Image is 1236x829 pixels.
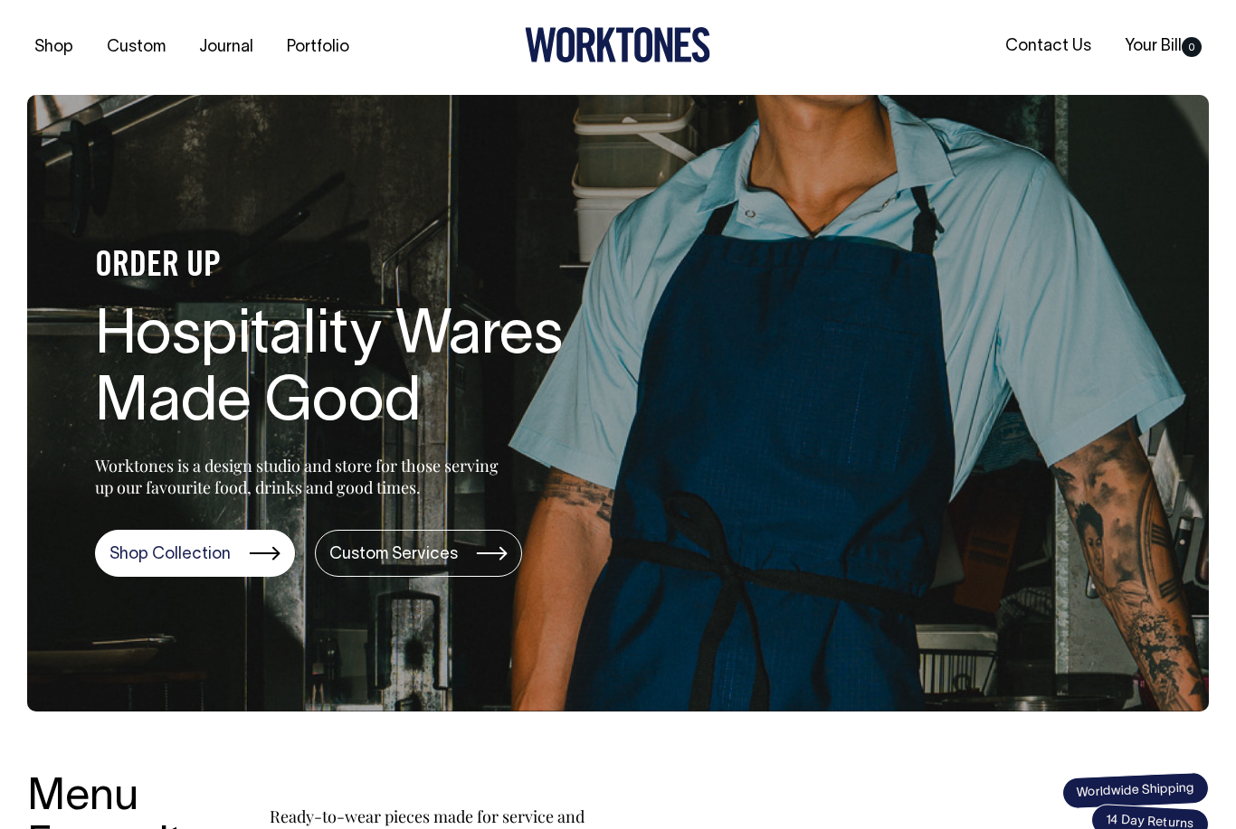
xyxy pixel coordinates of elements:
[100,33,173,62] a: Custom
[1117,32,1209,61] a: Your Bill0
[27,33,81,62] a: Shop
[95,304,674,439] h1: Hospitality Wares Made Good
[1061,771,1209,809] span: Worldwide Shipping
[95,530,295,577] a: Shop Collection
[998,32,1098,61] a: Contact Us
[95,455,507,498] p: Worktones is a design studio and store for those serving up our favourite food, drinks and good t...
[280,33,357,62] a: Portfolio
[315,530,522,577] a: Custom Services
[1182,37,1202,57] span: 0
[192,33,261,62] a: Journal
[95,248,674,286] h4: ORDER UP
